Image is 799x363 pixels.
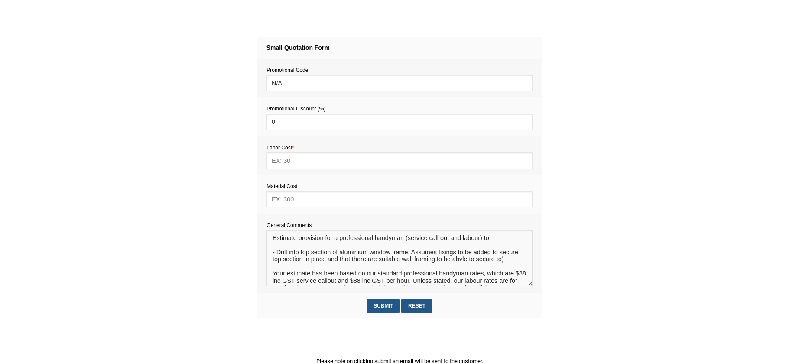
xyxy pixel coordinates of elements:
input: EX: 300 [266,191,532,207]
input: Submit [367,299,400,313]
span: Labor Cost [266,145,294,151]
span: Promotional Discount (%) [266,106,325,112]
strong: Small Quotation Form [266,44,330,51]
input: Reset [401,299,432,313]
input: EX: 30 [266,152,532,169]
span: General Comments [266,222,312,228]
span: Promotional Code [266,67,308,73]
span: Material Cost [266,183,297,189]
